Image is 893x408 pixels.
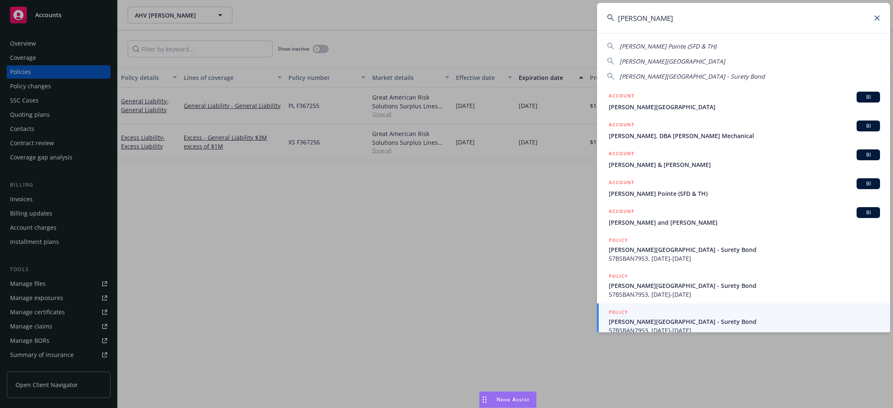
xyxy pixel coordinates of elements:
[609,245,880,254] span: [PERSON_NAME][GEOGRAPHIC_DATA] - Surety Bond
[597,267,890,303] a: POLICY[PERSON_NAME][GEOGRAPHIC_DATA] - Surety Bond57BSBAN7953, [DATE]-[DATE]
[860,122,877,130] span: BI
[597,87,890,116] a: ACCOUNTBI[PERSON_NAME][GEOGRAPHIC_DATA]
[860,209,877,216] span: BI
[860,180,877,187] span: BI
[860,93,877,101] span: BI
[597,3,890,33] input: Search...
[609,207,634,217] h5: ACCOUNT
[609,281,880,290] span: [PERSON_NAME][GEOGRAPHIC_DATA] - Surety Bond
[609,121,634,131] h5: ACCOUNT
[620,57,725,65] span: [PERSON_NAME][GEOGRAPHIC_DATA]
[609,189,880,198] span: [PERSON_NAME] Pointe (SFD & TH)
[609,218,880,227] span: [PERSON_NAME] and [PERSON_NAME]
[497,396,530,403] span: Nova Assist
[597,303,890,339] a: POLICY[PERSON_NAME][GEOGRAPHIC_DATA] - Surety Bond57BSBAN7953, [DATE]-[DATE]
[609,160,880,169] span: [PERSON_NAME] & [PERSON_NAME]
[609,92,634,102] h5: ACCOUNT
[609,178,634,188] h5: ACCOUNT
[620,42,716,50] span: [PERSON_NAME] Pointe (SFD & TH)
[609,326,880,335] span: 57BSBAN7953, [DATE]-[DATE]
[609,317,880,326] span: [PERSON_NAME][GEOGRAPHIC_DATA] - Surety Bond
[620,72,765,80] span: [PERSON_NAME][GEOGRAPHIC_DATA] - Surety Bond
[609,131,880,140] span: [PERSON_NAME], DBA [PERSON_NAME] Mechanical
[609,272,628,280] h5: POLICY
[597,145,890,174] a: ACCOUNTBI[PERSON_NAME] & [PERSON_NAME]
[597,203,890,231] a: ACCOUNTBI[PERSON_NAME] and [PERSON_NAME]
[609,149,634,159] h5: ACCOUNT
[609,308,628,316] h5: POLICY
[609,236,628,244] h5: POLICY
[479,391,537,408] button: Nova Assist
[860,151,877,159] span: BI
[597,174,890,203] a: ACCOUNTBI[PERSON_NAME] Pointe (SFD & TH)
[597,116,890,145] a: ACCOUNTBI[PERSON_NAME], DBA [PERSON_NAME] Mechanical
[609,290,880,299] span: 57BSBAN7953, [DATE]-[DATE]
[597,231,890,267] a: POLICY[PERSON_NAME][GEOGRAPHIC_DATA] - Surety Bond57BSBAN7953, [DATE]-[DATE]
[479,392,490,408] div: Drag to move
[609,103,880,111] span: [PERSON_NAME][GEOGRAPHIC_DATA]
[609,254,880,263] span: 57BSBAN7953, [DATE]-[DATE]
